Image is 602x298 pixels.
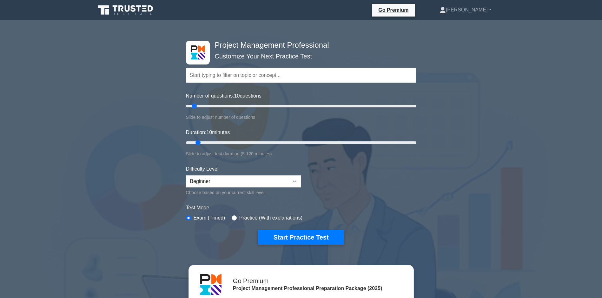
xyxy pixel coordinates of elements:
label: Test Mode [186,204,416,212]
div: Slide to adjust test duration (5-120 minutes) [186,150,416,158]
button: Start Practice Test [258,230,344,245]
label: Exam (Timed) [194,214,225,222]
input: Start typing to filter on topic or concept... [186,68,416,83]
label: Duration: minutes [186,129,230,136]
h4: Project Management Professional [212,41,385,50]
a: [PERSON_NAME] [424,3,507,16]
a: Go Premium [374,6,412,14]
div: Slide to adjust number of questions [186,113,416,121]
label: Practice (With explanations) [239,214,302,222]
div: Choose based on your current skill level [186,189,301,196]
span: 10 [206,130,212,135]
label: Difficulty Level [186,165,219,173]
label: Number of questions: questions [186,92,261,100]
span: 10 [234,93,240,98]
